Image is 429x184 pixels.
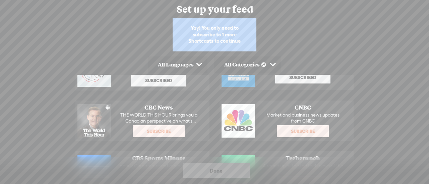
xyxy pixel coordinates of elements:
p: THE WORLD THIS HOUR brings you a Canadian perspective on what's happening here, and around the wo... [114,112,203,124]
p: Market and business news updates from CNBC [258,112,347,124]
span: Done [210,165,223,176]
span: Subscribe [133,126,184,137]
span: Subscribed [276,72,330,83]
span: CNBC [258,104,347,111]
img: http%3A%2F%2Fres.cloudinary.com%2Ftrebble-fm%2Fimage%2Fupload%2Fv1542841377%2Fcom.trebble.trebble... [77,104,111,138]
div: All Categories [224,61,267,68]
img: http%3A%2F%2Fres.cloudinary.com%2Ftrebble-fm%2Fimage%2Fupload%2Fv1611680116%2Fcom.trebble.trebble... [222,104,255,138]
span: CBS Sports Minute [114,155,203,162]
span: CBC News [114,104,203,111]
span: Subscribed [132,75,186,86]
span: Subscribe [278,126,328,137]
div: All Languages [158,61,194,68]
div: Set up your feed [0,1,412,17]
span: Techcrunch [258,155,347,162]
div: Yay! You only need to subscribe to 1 more Shortcasts to continue [173,18,256,51]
